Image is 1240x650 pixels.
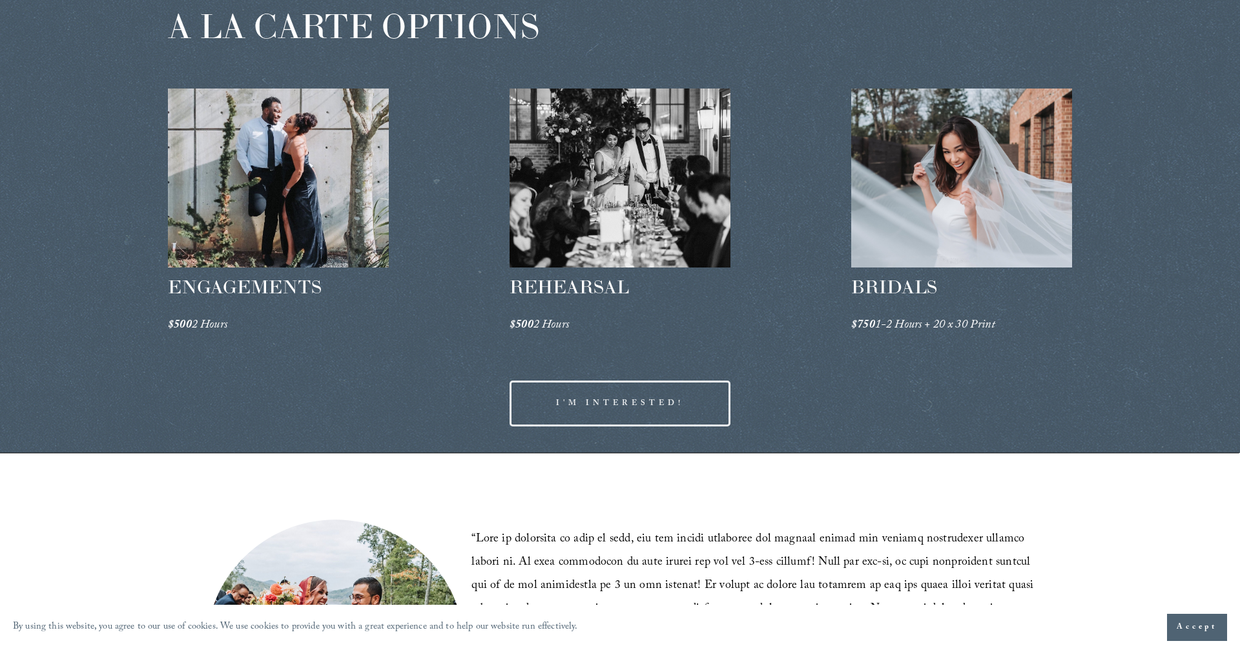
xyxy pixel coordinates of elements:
span: REHEARSAL [510,275,629,299]
em: 2 Hours [533,316,569,336]
span: “ [471,530,475,550]
em: $500 [168,316,192,336]
em: 2 Hours [192,316,227,336]
span: ENGAGEMENTS [168,275,322,299]
span: BRIDALS [851,275,937,299]
span: A LA CARTE OPTIONS [168,5,539,47]
button: Accept [1167,614,1227,641]
em: 1-2 Hours + 20 x 30 Print [875,316,995,336]
em: $750 [851,316,875,336]
em: $500 [510,316,533,336]
span: Accept [1177,621,1217,634]
p: By using this website, you agree to our use of cookies. We use cookies to provide you with a grea... [13,618,578,637]
a: I'M INTERESTED! [510,381,730,426]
